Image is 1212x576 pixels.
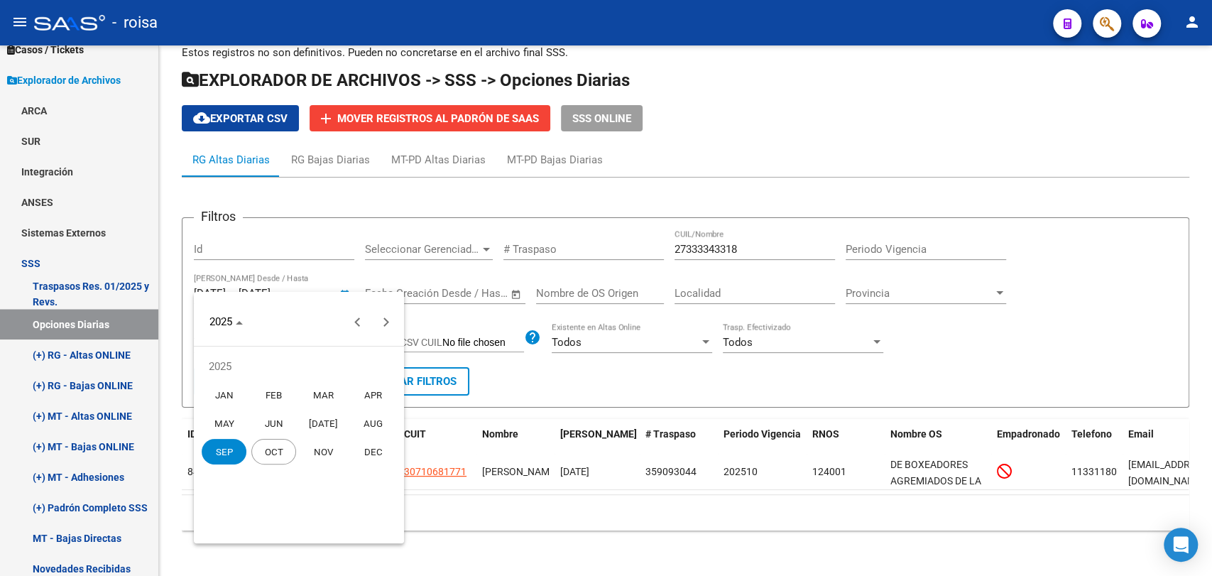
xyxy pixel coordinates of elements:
span: DEC [351,439,395,464]
div: Open Intercom Messenger [1164,528,1198,562]
span: 2025 [209,315,232,328]
button: September 2025 [200,438,249,466]
button: June 2025 [249,409,299,438]
button: Choose date [203,309,249,335]
span: OCT [251,439,296,464]
button: July 2025 [299,409,349,438]
span: MAY [202,411,246,436]
span: APR [351,382,395,408]
button: December 2025 [349,438,398,466]
span: SEP [202,439,246,464]
span: MAR [301,382,346,408]
span: JAN [202,382,246,408]
span: AUG [351,411,395,436]
button: August 2025 [349,409,398,438]
button: January 2025 [200,381,249,409]
button: Previous year [344,308,372,336]
button: May 2025 [200,409,249,438]
span: [DATE] [301,411,346,436]
span: FEB [251,382,296,408]
button: October 2025 [249,438,299,466]
button: Next year [372,308,400,336]
button: November 2025 [299,438,349,466]
button: April 2025 [349,381,398,409]
button: February 2025 [249,381,299,409]
span: NOV [301,439,346,464]
button: March 2025 [299,381,349,409]
span: JUN [251,411,296,436]
td: 2025 [200,352,398,381]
